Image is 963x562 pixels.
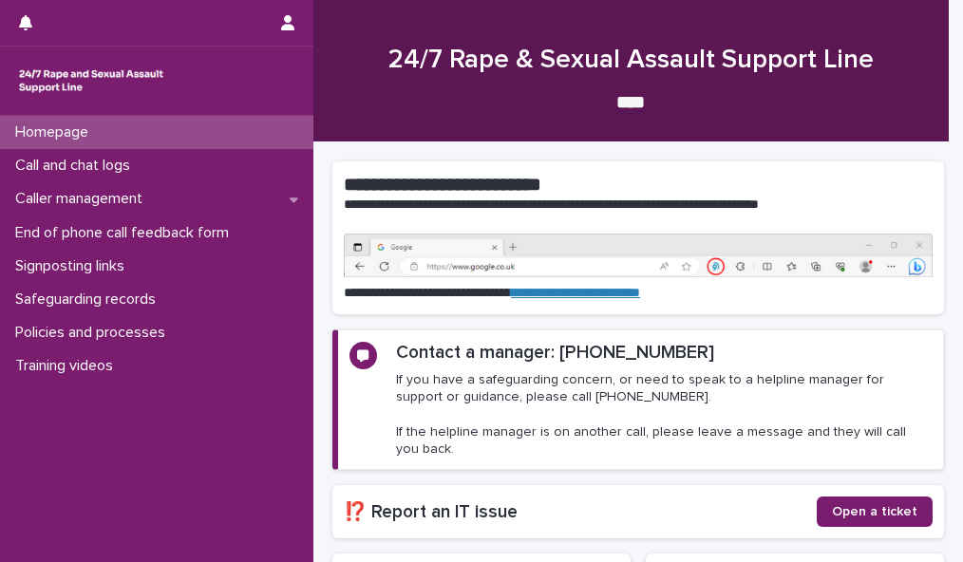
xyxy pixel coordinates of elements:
h1: 24/7 Rape & Sexual Assault Support Line [332,45,930,77]
p: Signposting links [8,257,140,275]
img: https%3A%2F%2Fcdn.document360.io%2F0deca9d6-0dac-4e56-9e8f-8d9979bfce0e%2FImages%2FDocumentation%... [344,234,933,278]
img: rhQMoQhaT3yELyF149Cw [15,62,167,100]
span: Open a ticket [832,505,917,518]
p: Call and chat logs [8,157,145,175]
p: Homepage [8,123,104,141]
p: Caller management [8,190,158,208]
h2: ⁉️ Report an IT issue [344,501,817,523]
p: Safeguarding records [8,290,171,309]
p: If you have a safeguarding concern, or need to speak to a helpline manager for support or guidanc... [396,371,932,458]
h2: Contact a manager: [PHONE_NUMBER] [396,342,714,364]
p: Policies and processes [8,324,180,342]
p: Training videos [8,357,128,375]
a: Open a ticket [817,496,933,527]
p: End of phone call feedback form [8,224,244,242]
